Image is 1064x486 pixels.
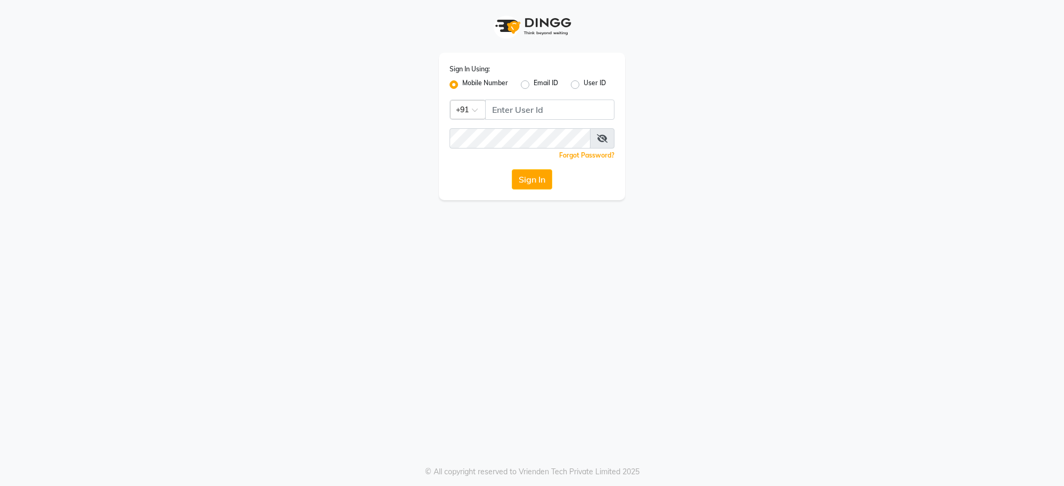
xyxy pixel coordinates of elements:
input: Username [450,128,591,149]
a: Forgot Password? [559,151,614,159]
img: logo1.svg [489,11,575,42]
label: Mobile Number [462,78,508,91]
input: Username [485,100,614,120]
label: Email ID [534,78,558,91]
button: Sign In [512,169,552,190]
label: Sign In Using: [450,64,490,74]
label: User ID [584,78,606,91]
